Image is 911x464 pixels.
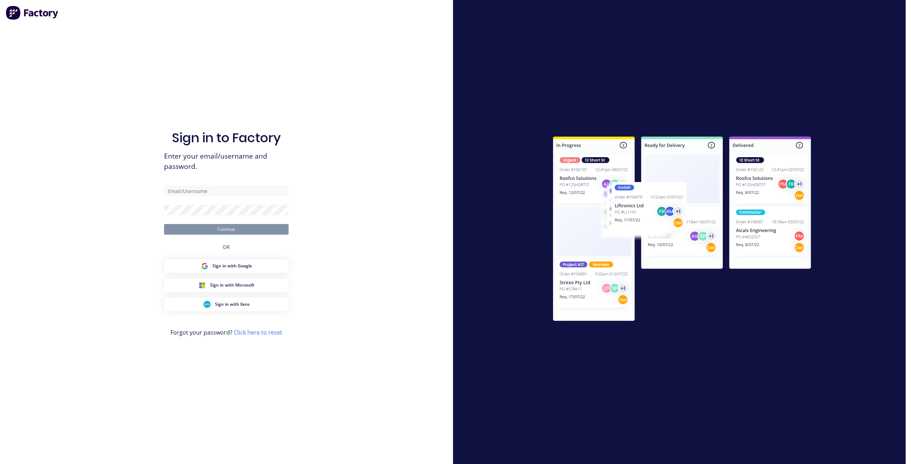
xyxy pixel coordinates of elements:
[164,278,289,292] button: Microsoft Sign inSign in with Microsoft
[223,235,230,259] div: OR
[204,301,211,308] img: Xero Sign in
[170,328,282,337] span: Forgot your password?
[164,151,289,172] span: Enter your email/username and password.
[210,282,254,288] span: Sign in with Microsoft
[201,262,208,270] img: Google Sign in
[164,224,289,235] button: Continue
[164,186,289,196] input: Email/Username
[164,259,289,273] button: Google Sign inSign in with Google
[234,329,282,336] a: Click here to reset
[172,130,281,145] h1: Sign in to Factory
[537,122,827,338] img: Sign in
[164,298,289,311] button: Xero Sign inSign in with Xero
[215,301,249,308] span: Sign in with Xero
[6,6,59,20] img: Factory
[199,282,206,289] img: Microsoft Sign in
[212,263,252,269] span: Sign in with Google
